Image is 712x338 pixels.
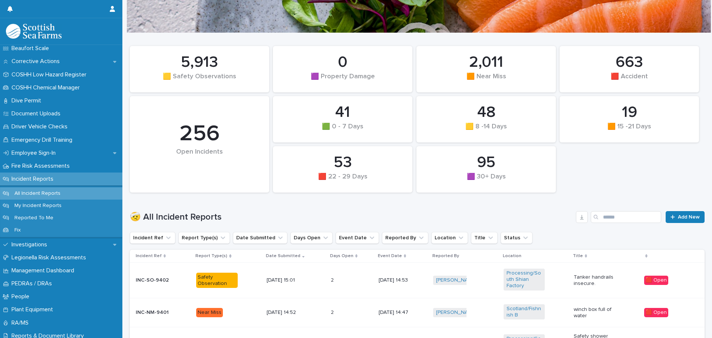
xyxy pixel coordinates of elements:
[142,121,257,147] div: 256
[286,153,400,172] div: 53
[644,308,668,317] div: 🟥 Open
[331,308,335,316] p: 2
[330,252,353,260] p: Days Open
[666,211,705,223] a: Add New
[9,293,35,300] p: People
[286,173,400,188] div: 🟥 22 - 29 Days
[130,232,175,244] button: Incident Ref
[507,270,542,289] a: Processing/South Shian Factory
[195,252,227,260] p: Report Type(s)
[9,175,59,183] p: Incident Reports
[142,53,257,72] div: 5,913
[9,110,66,117] p: Document Uploads
[471,232,498,244] button: Title
[286,53,400,72] div: 0
[6,24,62,39] img: bPIBxiqnSb2ggTQWdOVV
[9,137,78,144] p: Emergency Drill Training
[9,227,27,233] p: Fix
[286,103,400,122] div: 41
[429,153,543,172] div: 95
[574,306,615,319] p: winch box full of water
[290,232,333,244] button: Days Open
[678,214,700,220] span: Add New
[9,71,92,78] p: COSHH Low Hazard Register
[286,73,400,88] div: 🟪 Property Damage
[196,273,237,288] div: Safety Observation
[503,252,521,260] p: Location
[573,252,583,260] p: Title
[507,306,542,318] a: Scotland/Fishnish B
[9,123,73,130] p: Driver Vehicle Checks
[130,298,705,327] tr: INC-NM-9401Near Miss[DATE] 14:5222 [DATE] 14:47[PERSON_NAME] Scotland/Fishnish B winch box full o...
[378,252,402,260] p: Event Date
[429,53,543,72] div: 2,011
[9,280,58,287] p: PEDRAs / DRAs
[267,277,308,283] p: [DATE] 15:01
[431,232,468,244] button: Location
[136,252,162,260] p: Incident Ref
[142,73,257,88] div: 🟨 Safety Observations
[644,276,668,285] div: 🟥 Open
[9,319,34,326] p: RA/MS
[429,123,543,138] div: 🟨 8 -14 Days
[9,215,59,221] p: Reported To Me
[572,123,686,138] div: 🟧 15 -21 Days
[130,212,573,223] h1: 🤕 All Incident Reports
[9,150,62,157] p: Employee Sign-In
[591,211,661,223] input: Search
[9,203,67,209] p: My Incident Reports
[572,53,686,72] div: 663
[9,267,80,274] p: Management Dashboard
[9,190,66,197] p: All Incident Reports
[9,241,53,248] p: Investigations
[9,254,92,261] p: Legionella Risk Assessments
[429,73,543,88] div: 🟧 Near Miss
[382,232,428,244] button: Reported By
[130,263,705,298] tr: INC-SO-9402Safety Observation[DATE] 15:0122 [DATE] 14:53[PERSON_NAME] Processing/South Shian Fact...
[429,173,543,188] div: 🟪 30+ Days
[432,252,459,260] p: Reported By
[9,97,47,104] p: Dive Permit
[336,232,379,244] button: Event Date
[501,232,533,244] button: Status
[436,277,477,283] a: [PERSON_NAME]
[379,309,420,316] p: [DATE] 14:47
[286,123,400,138] div: 🟩 0 - 7 Days
[574,274,615,287] p: Tanker handrails insecure.
[331,276,335,283] p: 2
[572,73,686,88] div: 🟥 Accident
[572,103,686,122] div: 19
[9,306,59,313] p: Plant Equipment
[9,163,76,170] p: Fire Risk Assessments
[436,309,477,316] a: [PERSON_NAME]
[233,232,287,244] button: Date Submitted
[267,309,308,316] p: [DATE] 14:52
[196,308,223,317] div: Near Miss
[142,148,257,171] div: Open Incidents
[429,103,543,122] div: 48
[9,84,86,91] p: COSHH Chemical Manager
[266,252,300,260] p: Date Submitted
[136,277,177,283] p: INC-SO-9402
[178,232,230,244] button: Report Type(s)
[136,309,177,316] p: INC-NM-9401
[379,277,420,283] p: [DATE] 14:53
[9,58,66,65] p: Corrective Actions
[9,45,55,52] p: Beaufort Scale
